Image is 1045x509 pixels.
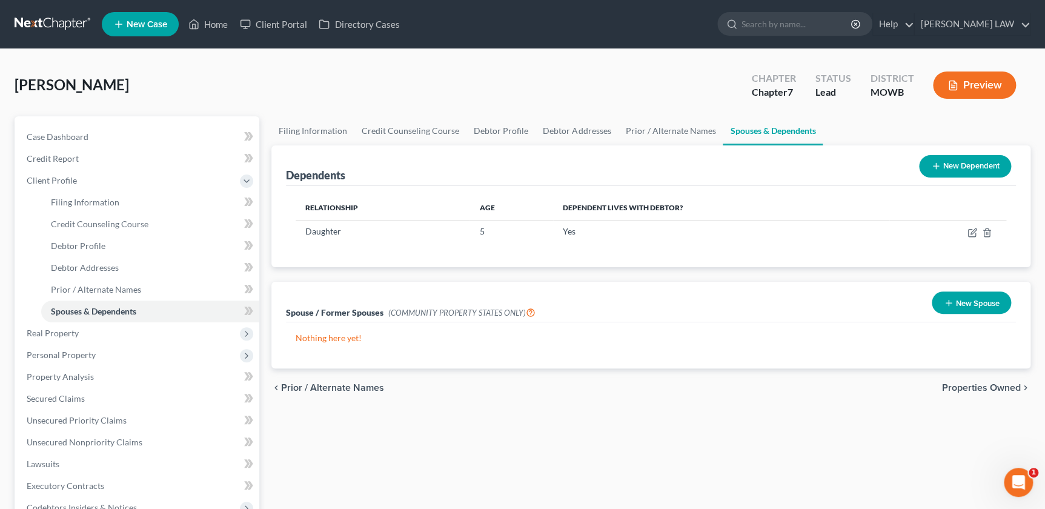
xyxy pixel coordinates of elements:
div: Chapter [751,72,795,85]
i: chevron_left [271,383,281,393]
span: (COMMUNITY PROPERTY STATES ONLY) [388,308,536,318]
td: Yes [553,220,889,243]
a: Spouses & Dependents [41,301,259,322]
a: Credit Report [17,148,259,170]
a: Client Portal [234,13,313,35]
a: Filing Information [41,191,259,213]
th: Age [469,196,553,220]
span: Personal Property [27,350,96,360]
span: Secured Claims [27,393,85,404]
span: Credit Counseling Course [51,219,148,229]
a: Credit Counseling Course [41,213,259,235]
span: Real Property [27,328,79,338]
button: Preview [933,72,1016,99]
a: Unsecured Priority Claims [17,410,259,431]
button: New Spouse [932,291,1011,314]
a: Unsecured Nonpriority Claims [17,431,259,453]
div: MOWB [870,85,914,99]
a: Debtor Profile [41,235,259,257]
span: Property Analysis [27,371,94,382]
div: District [870,72,914,85]
span: Debtor Addresses [51,262,119,273]
a: Home [182,13,234,35]
span: Credit Report [27,153,79,164]
span: Case Dashboard [27,131,88,142]
span: 7 [787,86,792,98]
a: Help [873,13,914,35]
span: 1 [1029,468,1038,477]
div: Status [815,72,851,85]
span: Spouses & Dependents [51,306,136,316]
div: Chapter [751,85,795,99]
span: Unsecured Priority Claims [27,415,127,425]
a: [PERSON_NAME] LAW [915,13,1030,35]
span: Lawsuits [27,459,59,469]
a: Executory Contracts [17,475,259,497]
input: Search by name... [741,13,852,35]
a: Property Analysis [17,366,259,388]
i: chevron_right [1021,383,1030,393]
span: Executory Contracts [27,481,104,491]
span: Debtor Profile [51,241,105,251]
span: Prior / Alternate Names [51,284,141,294]
span: New Case [127,20,167,29]
span: Properties Owned [942,383,1021,393]
a: Credit Counseling Course [354,116,466,145]
a: Debtor Profile [466,116,536,145]
td: 5 [469,220,553,243]
div: Lead [815,85,851,99]
span: Client Profile [27,175,77,185]
a: Filing Information [271,116,354,145]
a: Lawsuits [17,453,259,475]
button: chevron_left Prior / Alternate Names [271,383,384,393]
a: Spouses & Dependents [723,116,823,145]
th: Relationship [296,196,469,220]
a: Prior / Alternate Names [41,279,259,301]
a: Debtor Addresses [536,116,618,145]
a: Secured Claims [17,388,259,410]
iframe: Intercom live chat [1004,468,1033,497]
span: [PERSON_NAME] [15,76,129,93]
span: Prior / Alternate Names [281,383,384,393]
a: Case Dashboard [17,126,259,148]
a: Debtor Addresses [41,257,259,279]
span: Filing Information [51,197,119,207]
span: Unsecured Nonpriority Claims [27,437,142,447]
span: Spouse / Former Spouses [286,307,383,318]
th: Dependent lives with debtor? [553,196,889,220]
button: New Dependent [919,155,1011,178]
div: Dependents [286,168,345,182]
a: Prior / Alternate Names [618,116,723,145]
td: Daughter [296,220,469,243]
a: Directory Cases [313,13,405,35]
p: Nothing here yet! [296,332,1006,344]
button: Properties Owned chevron_right [942,383,1030,393]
